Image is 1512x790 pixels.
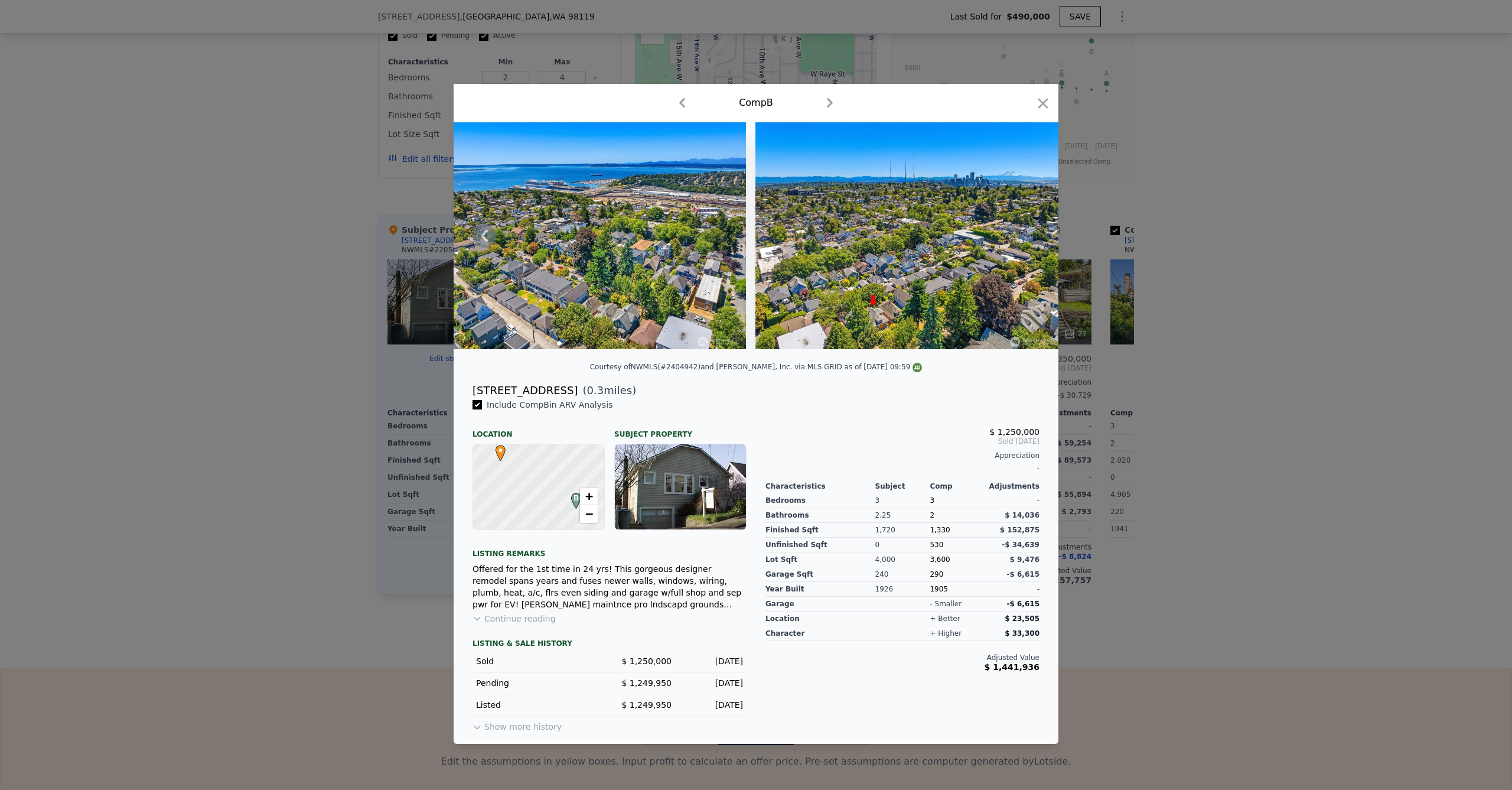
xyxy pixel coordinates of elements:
div: Listing remarks [472,539,747,558]
div: garage [765,597,875,612]
span: 0.3 [587,384,604,396]
div: 2.25 [875,508,930,523]
div: • [493,445,500,452]
div: Courtesy of NWMLS (#2404942) and [PERSON_NAME], Inc. via MLS GRID as of [DATE] 09:59 [590,363,923,371]
div: 1926 [875,582,930,597]
div: Comp [930,482,985,491]
span: Include Comp B in ARV Analysis [482,400,617,409]
div: 4,000 [875,552,930,567]
span: $ 1,249,950 [621,700,672,710]
span: + [585,489,593,503]
span: − [585,506,593,521]
div: + better [930,614,960,623]
div: + higher [930,629,962,638]
span: B [568,493,584,503]
span: -$ 34,639 [1002,541,1039,549]
span: 530 [930,541,943,549]
span: $ 1,250,000 [989,427,1039,437]
span: $ 9,476 [1010,555,1039,564]
div: Bathrooms [765,508,875,523]
div: Adjusted Value [765,653,1039,662]
div: Garage Sqft [765,567,875,582]
div: Pending [476,677,600,689]
div: Characteristics [765,482,875,491]
button: Show more history [472,716,562,733]
div: [DATE] [681,677,743,689]
div: Finished Sqft [765,523,875,538]
div: Year Built [765,582,875,597]
span: 3,600 [930,555,950,564]
div: location [765,612,875,626]
img: Property Img [755,122,1058,349]
div: Lot Sqft [765,552,875,567]
img: NWMLS Logo [913,363,922,372]
span: $ 23,505 [1005,615,1039,623]
span: $ 33,300 [1005,629,1039,638]
a: Zoom in [580,487,598,505]
div: [DATE] [681,655,743,667]
div: Subject Property [614,420,747,439]
div: Bedrooms [765,493,875,508]
span: $ 1,441,936 [985,662,1039,672]
span: 1,330 [930,526,950,534]
div: - [765,460,1039,477]
div: Offered for the 1st time in 24 yrs! This gorgeous designer remodel spans years and fuses newer wa... [472,563,747,610]
div: Appreciation [765,451,1039,460]
div: 0 [875,538,930,552]
div: Listed [476,699,600,711]
img: Property Img [443,122,746,349]
div: 1,720 [875,523,930,538]
button: Continue reading [472,613,556,625]
div: Subject [875,482,930,491]
span: -$ 6,615 [1007,600,1039,608]
div: Comp B [739,96,773,110]
span: 290 [930,570,943,578]
div: - [985,582,1039,597]
div: Sold [476,655,600,667]
div: - smaller [930,599,962,609]
div: [STREET_ADDRESS] [472,382,578,399]
span: ( miles) [578,382,636,399]
span: 3 [930,496,934,505]
div: - [985,493,1039,508]
div: 1905 [930,582,985,597]
div: 3 [875,493,930,508]
div: [DATE] [681,699,743,711]
div: 2 [930,508,985,523]
div: LISTING & SALE HISTORY [472,639,747,651]
div: Location [472,420,605,439]
div: character [765,626,875,641]
a: Zoom out [580,505,598,523]
div: B [568,493,575,500]
span: • [493,441,509,459]
span: Sold [DATE] [765,437,1039,446]
span: $ 14,036 [1005,511,1039,519]
div: Adjustments [985,482,1039,491]
div: Unfinished Sqft [765,538,875,552]
span: $ 1,249,950 [621,678,672,688]
div: 240 [875,567,930,582]
span: -$ 6,615 [1007,570,1039,578]
span: $ 1,250,000 [621,656,672,666]
span: $ 152,875 [1000,526,1039,534]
